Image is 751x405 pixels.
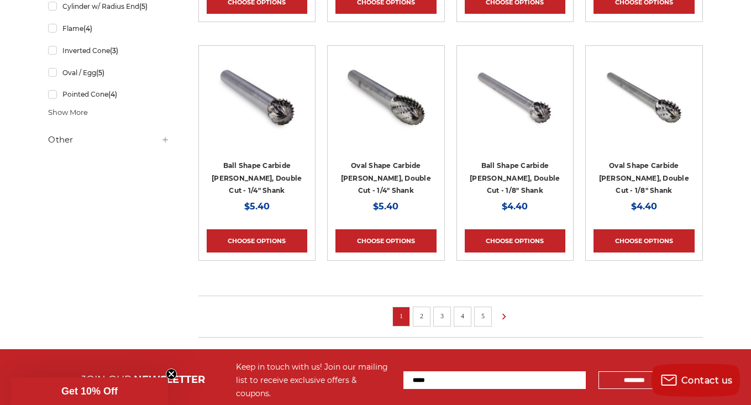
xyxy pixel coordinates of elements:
a: Pointed Cone [48,85,170,104]
span: (4) [108,90,117,98]
a: 4 [457,310,468,322]
a: 1 [396,310,407,322]
img: Egg shape carbide bur 1/4" shank [342,54,430,142]
a: Flame [48,19,170,38]
img: ball shape carbide bur 1/4" shank [213,54,301,142]
img: CBSD-51D ball shape carbide burr 1/8" shank [471,54,559,142]
span: Contact us [681,375,733,386]
span: $5.40 [244,201,270,212]
a: Choose Options [335,229,437,253]
span: $4.40 [502,201,528,212]
a: 5 [477,310,489,322]
a: Ball Shape Carbide [PERSON_NAME], Double Cut - 1/8" Shank [470,161,560,194]
span: Get 10% Off [61,386,118,397]
span: (5) [96,69,104,77]
a: Ball Shape Carbide [PERSON_NAME], Double Cut - 1/4" Shank [212,161,302,194]
span: Show More [48,107,88,118]
span: (4) [83,24,92,33]
span: (3) [110,46,118,55]
a: ball shape carbide bur 1/4" shank [207,54,308,155]
button: Close teaser [166,369,177,380]
h5: Other [48,133,170,146]
img: oval shape tungsten carbide burrCBSE-51D oval/egg shape carbide burr 1/8" shank [600,54,688,142]
a: CBSD-51D ball shape carbide burr 1/8" shank [465,54,566,155]
span: NEWSLETTER [134,374,205,386]
span: $4.40 [631,201,657,212]
span: JOIN OUR [81,374,132,386]
a: Oval / Egg [48,63,170,82]
button: Contact us [652,364,740,397]
div: Get 10% OffClose teaser [11,377,168,405]
a: 3 [437,310,448,322]
span: $5.40 [373,201,398,212]
a: Oval Shape Carbide [PERSON_NAME], Double Cut - 1/4" Shank [341,161,431,194]
span: (5) [139,2,148,10]
a: Oval Shape Carbide [PERSON_NAME], Double Cut - 1/8" Shank [599,161,689,194]
a: oval shape tungsten carbide burrCBSE-51D oval/egg shape carbide burr 1/8" shank [594,54,695,155]
a: Choose Options [207,229,308,253]
a: Choose Options [594,229,695,253]
a: Egg shape carbide bur 1/4" shank [335,54,437,155]
div: Keep in touch with us! Join our mailing list to receive exclusive offers & coupons. [236,360,392,400]
a: Inverted Cone [48,41,170,60]
a: Choose Options [465,229,566,253]
a: 2 [416,310,427,322]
